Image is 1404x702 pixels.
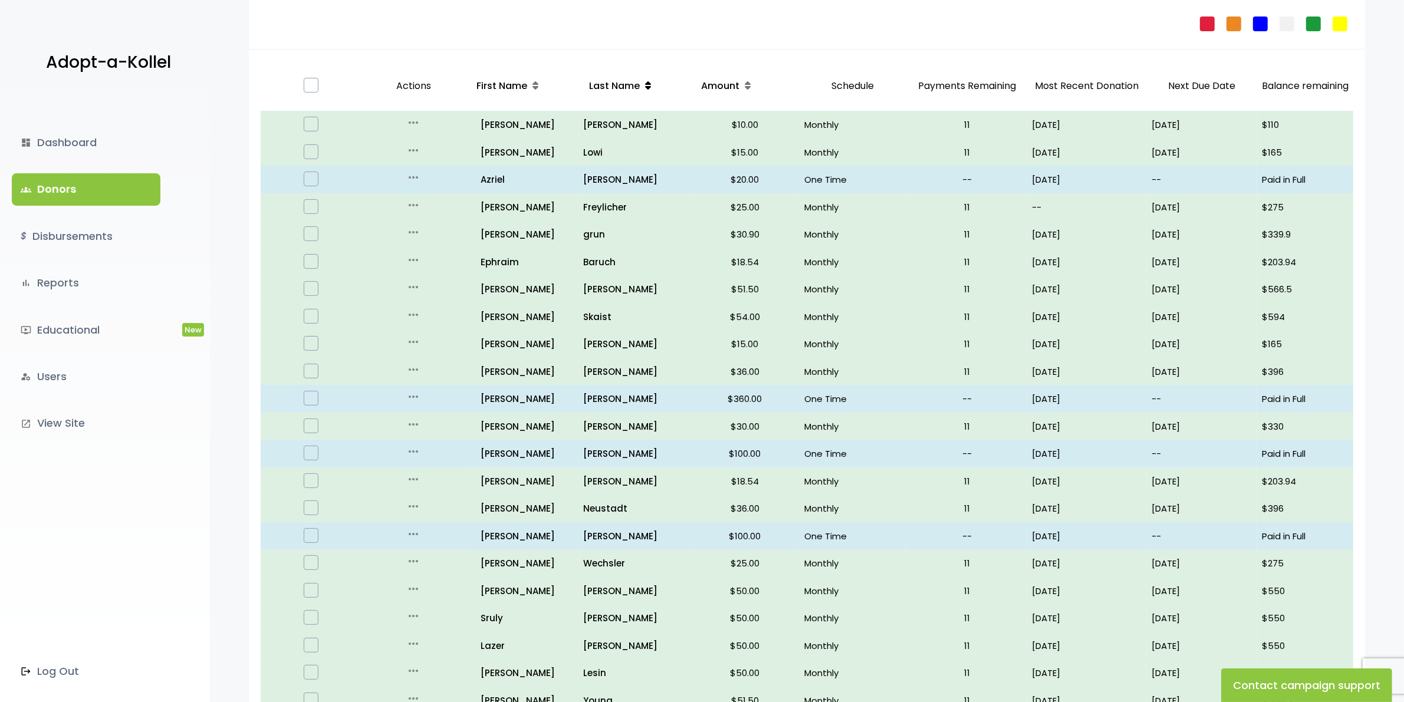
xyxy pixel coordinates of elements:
[804,254,902,270] p: Monthly
[1032,665,1142,681] p: [DATE]
[1032,391,1142,407] p: [DATE]
[1262,172,1349,187] p: Paid in Full
[1152,336,1252,352] p: [DATE]
[472,446,574,462] a: [PERSON_NAME]
[21,184,31,195] span: groups
[583,610,686,626] a: [PERSON_NAME]
[695,418,795,434] p: $30.00
[1032,281,1142,297] p: [DATE]
[583,391,686,407] a: [PERSON_NAME]
[1262,665,1349,681] p: $550
[21,137,31,148] i: dashboard
[695,254,795,270] p: $18.54
[911,555,1022,571] p: 11
[1152,226,1252,242] p: [DATE]
[695,117,795,133] p: $10.00
[12,267,160,299] a: bar_chartReports
[583,500,686,516] p: Neustadt
[472,665,574,681] p: [PERSON_NAME]
[406,280,420,294] i: more_horiz
[583,583,686,599] a: [PERSON_NAME]
[583,117,686,133] p: [PERSON_NAME]
[911,583,1022,599] p: 11
[406,554,420,568] i: more_horiz
[911,418,1022,434] p: 11
[472,638,574,654] a: Lazer
[804,199,902,215] p: Monthly
[804,309,902,325] p: Monthly
[583,226,686,242] p: grun
[583,555,686,571] p: Wechsler
[695,172,795,187] p: $20.00
[695,638,795,654] p: $50.00
[12,314,160,346] a: ondemand_videoEducationalNew
[1032,473,1142,489] p: [DATE]
[911,254,1022,270] p: 11
[406,335,420,349] i: more_horiz
[695,281,795,297] p: $51.50
[472,555,574,571] p: [PERSON_NAME]
[472,309,574,325] p: [PERSON_NAME]
[911,199,1022,215] p: 11
[406,116,420,130] i: more_horiz
[695,583,795,599] p: $50.00
[406,225,420,239] i: more_horiz
[1262,528,1349,544] p: Paid in Full
[1262,281,1349,297] p: $566.5
[1032,500,1142,516] p: [DATE]
[911,144,1022,160] p: 11
[695,473,795,489] p: $18.54
[472,336,574,352] a: [PERSON_NAME]
[406,198,420,212] i: more_horiz
[406,362,420,377] i: more_horiz
[472,172,574,187] p: Azriel
[583,254,686,270] p: Baruch
[695,226,795,242] p: $30.90
[1262,583,1349,599] p: $550
[366,66,461,107] p: Actions
[406,444,420,459] i: more_horiz
[472,199,574,215] a: [PERSON_NAME]
[406,308,420,322] i: more_horiz
[1262,199,1349,215] p: $275
[12,220,160,252] a: $Disbursements
[583,364,686,380] a: [PERSON_NAME]
[1032,583,1142,599] p: [DATE]
[472,473,574,489] a: [PERSON_NAME]
[472,528,574,544] p: [PERSON_NAME]
[1032,446,1142,462] p: [DATE]
[472,117,574,133] p: [PERSON_NAME]
[1032,555,1142,571] p: [DATE]
[804,473,902,489] p: Monthly
[472,583,574,599] p: [PERSON_NAME]
[1032,254,1142,270] p: [DATE]
[911,117,1022,133] p: 11
[583,199,686,215] a: Freylicher
[804,500,902,516] p: Monthly
[12,127,160,159] a: dashboardDashboard
[911,364,1022,380] p: 11
[695,391,795,407] p: $360.00
[477,79,528,93] span: First Name
[1152,199,1252,215] p: [DATE]
[1032,78,1142,95] p: Most Recent Donation
[695,500,795,516] p: $36.00
[472,610,574,626] p: Sruly
[583,665,686,681] a: Lesin
[911,281,1022,297] p: 11
[1152,172,1252,187] p: --
[1032,144,1142,160] p: [DATE]
[472,254,574,270] a: Ephraim
[1152,364,1252,380] p: [DATE]
[583,528,686,544] a: [PERSON_NAME]
[911,610,1022,626] p: 11
[1032,418,1142,434] p: [DATE]
[472,500,574,516] p: [PERSON_NAME]
[21,325,31,335] i: ondemand_video
[1262,254,1349,270] p: $203.94
[583,281,686,297] a: [PERSON_NAME]
[1152,500,1252,516] p: [DATE]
